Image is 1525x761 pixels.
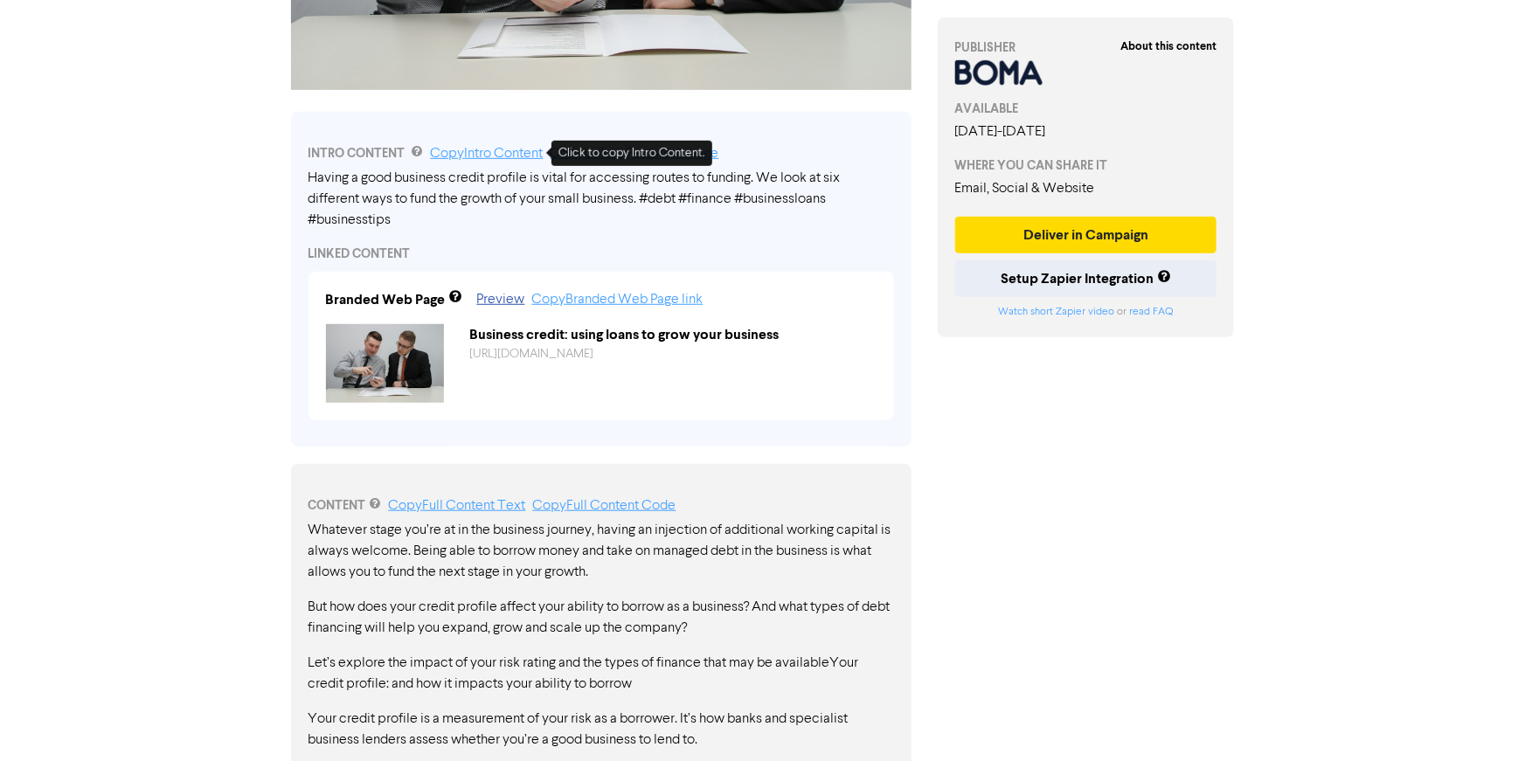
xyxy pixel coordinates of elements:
div: AVAILABLE [955,100,1217,118]
p: But how does your credit profile affect your ability to borrow as a business? And what types of d... [308,597,894,639]
a: [URL][DOMAIN_NAME] [470,348,594,360]
div: LINKED CONTENT [308,245,894,263]
a: Copy Intro Content [431,147,544,161]
a: Watch short Zapier video [998,307,1114,317]
div: Click to copy Intro Content. [551,141,712,166]
div: INTRO CONTENT [308,143,894,164]
button: Deliver in Campaign [955,217,1217,253]
div: WHERE YOU CAN SHARE IT [955,156,1217,175]
a: Copy Full Content Text [389,499,526,513]
div: or [955,304,1217,320]
div: Email, Social & Website [955,178,1217,199]
p: Let’s explore the impact of your risk rating and the types of finance that may be availableYour c... [308,653,894,695]
div: PUBLISHER [955,38,1217,57]
a: Copy Full Content Code [533,499,676,513]
div: [DATE] - [DATE] [955,121,1217,142]
a: read FAQ [1129,307,1173,317]
p: Whatever stage you’re at in the business journey, having an injection of additional working capit... [308,520,894,583]
a: Preview [477,293,525,307]
div: https://public2.bomamarketing.com/cp/ZiuU5rdVgmR5I1EsTm7RX?sa=wL1OH4Fl [457,345,890,363]
div: Having a good business credit profile is vital for accessing routes to funding. We look at six di... [308,168,894,231]
div: Branded Web Page [326,289,446,310]
a: Copy Branded Web Page link [532,293,704,307]
p: Your credit profile is a measurement of your risk as a borrower. It’s how banks and specialist bu... [308,709,894,751]
div: Business credit: using loans to grow your business [457,324,890,345]
div: CONTENT [308,495,894,516]
button: Setup Zapier Integration [955,260,1217,297]
strong: About this content [1120,39,1217,53]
